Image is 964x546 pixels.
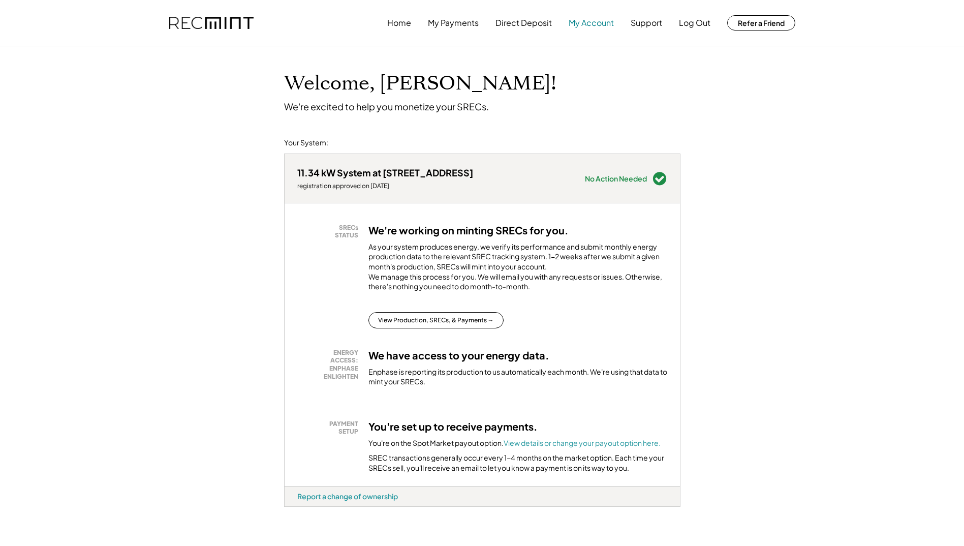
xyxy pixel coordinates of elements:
button: Support [631,13,662,33]
button: Log Out [679,13,710,33]
button: View Production, SRECs, & Payments → [368,312,504,328]
h3: You're set up to receive payments. [368,420,538,433]
h3: We have access to your energy data. [368,349,549,362]
div: No Action Needed [585,175,647,182]
button: Direct Deposit [495,13,552,33]
div: We're excited to help you monetize your SRECs. [284,101,489,112]
button: Home [387,13,411,33]
button: My Payments [428,13,479,33]
button: Refer a Friend [727,15,795,31]
div: registration approved on [DATE] [297,182,473,190]
div: Report a change of ownership [297,492,398,501]
div: Enphase is reporting its production to us automatically each month. We're using that data to mint... [368,367,667,387]
div: You're on the Spot Market payout option. [368,438,661,448]
div: 11.34 kW System at [STREET_ADDRESS] [297,167,473,178]
div: Your System: [284,138,328,148]
a: View details or change your payout option here. [504,438,661,447]
div: iyqjazsb - VA Distributed [284,507,318,511]
div: SRECs STATUS [302,224,358,239]
img: recmint-logotype%403x.png [169,17,254,29]
div: ENERGY ACCESS: ENPHASE ENLIGHTEN [302,349,358,380]
div: PAYMENT SETUP [302,420,358,436]
button: My Account [569,13,614,33]
h3: We're working on minting SRECs for you. [368,224,569,237]
div: SREC transactions generally occur every 1-4 months on the market option. Each time your SRECs sel... [368,453,667,473]
h1: Welcome, [PERSON_NAME]! [284,72,556,96]
div: As your system produces energy, we verify its performance and submit monthly energy production da... [368,242,667,297]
